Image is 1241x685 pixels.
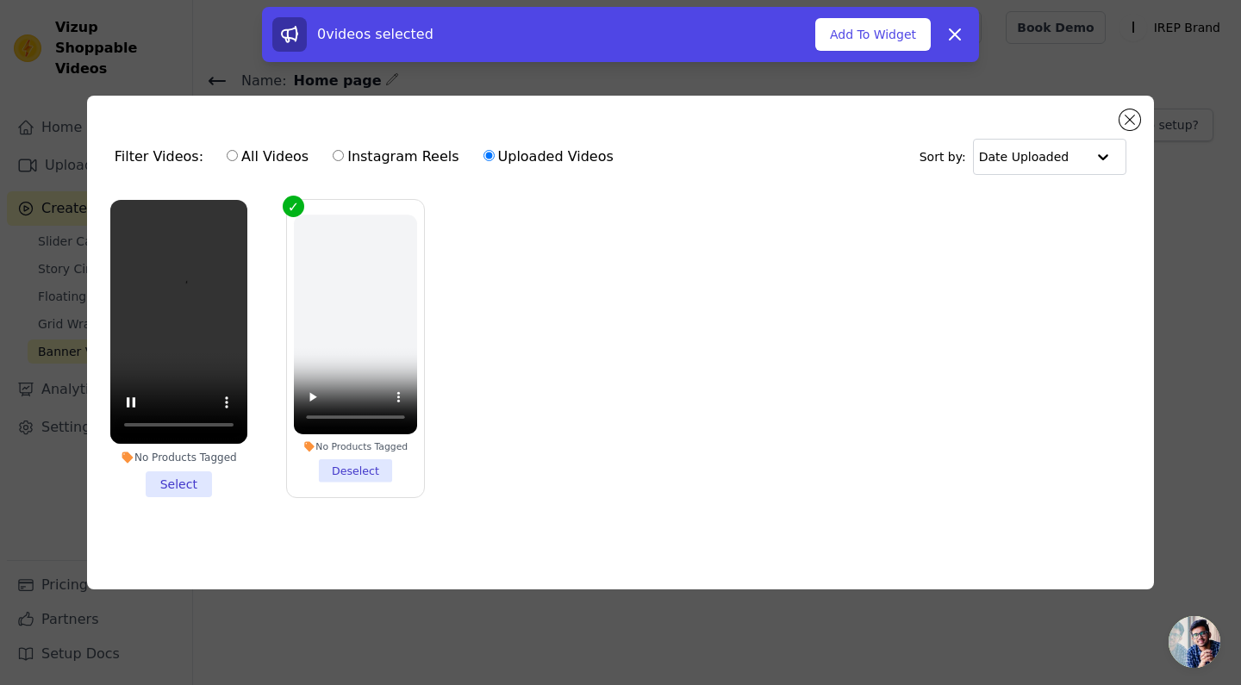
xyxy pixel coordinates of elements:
div: Sort by: [920,139,1127,175]
div: Filter Videos: [115,137,623,177]
label: All Videos [226,146,309,168]
div: No Products Tagged [294,440,417,452]
a: Open chat [1169,616,1220,668]
div: No Products Tagged [110,451,247,464]
button: Close modal [1119,109,1140,130]
label: Uploaded Videos [483,146,614,168]
label: Instagram Reels [332,146,459,168]
span: 0 videos selected [317,26,433,42]
button: Add To Widget [815,18,931,51]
